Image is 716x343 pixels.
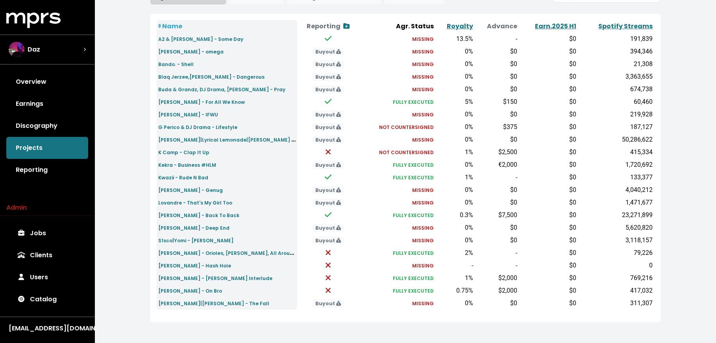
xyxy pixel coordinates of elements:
span: $0 [510,111,517,118]
td: 0% [435,221,474,234]
span: Buyout [312,299,344,308]
span: $0 [510,299,517,307]
span: Buyout [312,85,344,94]
td: 0% [435,45,474,58]
span: $0 [510,236,517,244]
td: $0 [519,45,578,58]
small: [PERSON_NAME] - omega [158,48,224,55]
small: [PERSON_NAME] - Genug [158,187,223,194]
td: - [475,259,519,272]
small: FULLY EXECUTED [393,212,434,219]
a: [PERSON_NAME] - Orioles, [PERSON_NAME], All Around the World [158,248,322,257]
span: $0 [510,224,517,231]
td: 50,286,622 [578,133,654,146]
a: [PERSON_NAME] - IFWU [158,110,218,119]
td: 1% [435,272,474,284]
td: 3,363,655 [578,70,654,83]
a: S1sco|Yomi - [PERSON_NAME] [158,236,233,245]
a: Discography [6,115,88,137]
span: $0 [510,85,517,93]
small: MISSING [412,61,434,68]
small: FULLY EXECUTED [393,288,434,294]
td: - [475,171,519,184]
td: 0.3% [435,209,474,221]
small: MISSING [412,36,434,42]
td: 0% [435,108,474,121]
th: Advance [475,20,519,33]
small: [PERSON_NAME] - Back To Back [158,212,239,219]
small: FULLY EXECUTED [393,275,434,282]
small: S1sco|Yomi - [PERSON_NAME] [158,237,233,244]
td: 191,839 [578,33,654,45]
small: NOT COUNTERSIGNED [379,124,434,131]
small: NOT COUNTERSIGNED [379,149,434,156]
a: [PERSON_NAME] - Genug [158,185,223,194]
a: [PERSON_NAME] - Back To Back [158,210,239,219]
small: FULLY EXECUTED [393,174,434,181]
td: $0 [519,184,578,196]
small: MISSING [412,48,434,55]
span: Buyout [312,236,344,245]
span: Daz [28,45,40,54]
img: The selected account / producer [9,42,24,57]
td: 394,346 [578,45,654,58]
td: 60,460 [578,96,654,108]
small: FULLY EXECUTED [393,99,434,105]
div: [EMAIL_ADDRESS][DOMAIN_NAME] [9,324,86,333]
td: $0 [519,108,578,121]
a: Reporting [6,159,88,181]
td: 79,226 [578,247,654,259]
small: MISSING [412,86,434,93]
a: Bando. - Shell [158,59,194,68]
span: Buyout [312,136,344,144]
span: Buyout [312,60,344,68]
a: Jobs [6,222,88,244]
td: 187,127 [578,121,654,133]
td: $0 [519,159,578,171]
span: Buyout [312,161,344,169]
small: [PERSON_NAME] - On Bro [158,288,222,294]
a: Earnings [6,93,88,115]
button: [EMAIL_ADDRESS][DOMAIN_NAME] [6,323,88,334]
td: $0 [519,70,578,83]
th: Agr. Status [359,20,436,33]
td: $0 [519,234,578,247]
small: MISSING [412,237,434,244]
td: 417,032 [578,284,654,297]
td: $0 [519,196,578,209]
small: Bando. - Shell [158,61,194,68]
span: Buyout [312,73,344,81]
a: [PERSON_NAME] - omega [158,47,224,56]
td: 0% [435,70,474,83]
td: 1,720,692 [578,159,654,171]
small: Kwazii - Rude N Bad [158,174,208,181]
td: $0 [519,259,578,272]
a: [PERSON_NAME]|[PERSON_NAME] - The Fall [158,299,269,308]
small: MISSING [412,187,434,194]
td: $0 [519,297,578,310]
td: 0% [435,121,474,133]
td: 0.75% [435,284,474,297]
td: 769,216 [578,272,654,284]
span: Buyout [312,186,344,194]
td: 133,377 [578,171,654,184]
span: Buyout [312,224,344,232]
td: 0% [435,83,474,96]
a: Kwazii - Rude N Bad [158,173,208,182]
td: 0% [435,234,474,247]
small: Blaq Jerzee,[PERSON_NAME] - Dangerous [158,74,265,80]
td: 311,307 [578,297,654,310]
td: 13.5% [435,33,474,45]
a: Buda & Grandz, DJ Drama, [PERSON_NAME] - Pray [158,85,285,94]
a: Overview [6,71,88,93]
td: 219,928 [578,108,654,121]
span: $0 [510,186,517,194]
a: Blaq Jerzee,[PERSON_NAME] - Dangerous [158,72,265,81]
span: $150 [503,98,517,105]
a: mprs logo [6,15,61,24]
td: $0 [519,33,578,45]
td: 1% [435,146,474,159]
span: $0 [510,60,517,68]
td: $0 [519,272,578,284]
small: MISSING [412,136,434,143]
